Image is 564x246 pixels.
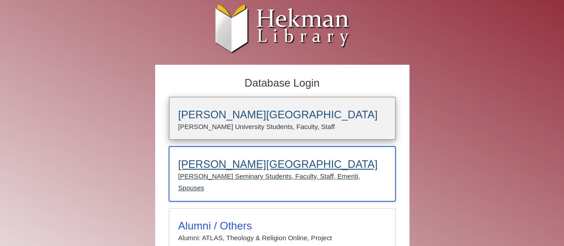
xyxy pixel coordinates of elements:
a: [PERSON_NAME][GEOGRAPHIC_DATA][PERSON_NAME] Seminary Students, Faculty, Staff, Emeriti, Spouses [169,146,395,201]
p: [PERSON_NAME] University Students, Faculty, Staff [178,121,386,133]
h3: [PERSON_NAME][GEOGRAPHIC_DATA] [178,158,386,171]
h2: Database Login [165,74,400,92]
a: [PERSON_NAME][GEOGRAPHIC_DATA][PERSON_NAME] University Students, Faculty, Staff [169,97,395,140]
h3: Alumni / Others [178,220,386,232]
p: [PERSON_NAME] Seminary Students, Faculty, Staff, Emeriti, Spouses [178,171,386,194]
h3: [PERSON_NAME][GEOGRAPHIC_DATA] [178,108,386,121]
